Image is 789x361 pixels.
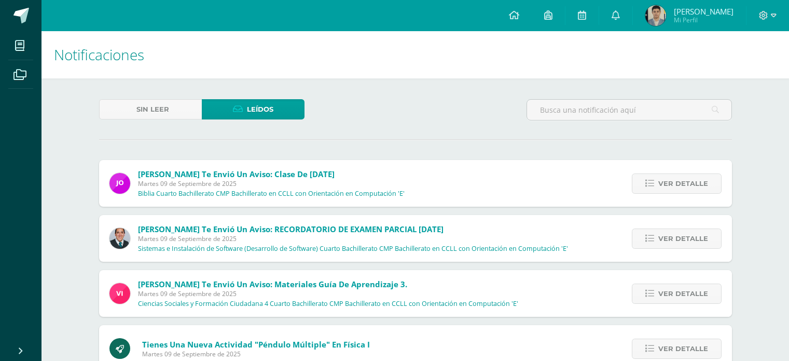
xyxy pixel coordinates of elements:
[138,300,518,308] p: Ciencias Sociales y Formación Ciudadana 4 Cuarto Bachillerato CMP Bachillerato en CCLL con Orient...
[136,100,169,119] span: Sin leer
[138,289,518,298] span: Martes 09 de Septiembre de 2025
[138,169,335,179] span: [PERSON_NAME] te envió un aviso: Clase de [DATE]
[109,228,130,249] img: 2306758994b507d40baaa54be1d4aa7e.png
[674,16,733,24] span: Mi Perfil
[674,6,733,17] span: [PERSON_NAME]
[142,339,370,350] span: Tienes una nueva actividad "Péndulo múltiple" En Física I
[658,229,708,248] span: Ver detalle
[142,350,370,358] span: Martes 09 de Septiembre de 2025
[658,174,708,193] span: Ver detalle
[527,100,731,120] input: Busca una notificación aquí
[658,284,708,303] span: Ver detalle
[138,234,568,243] span: Martes 09 de Septiembre de 2025
[247,100,273,119] span: Leídos
[109,173,130,194] img: 6614adf7432e56e5c9e182f11abb21f1.png
[99,99,202,119] a: Sin leer
[54,45,144,64] span: Notificaciones
[138,279,407,289] span: [PERSON_NAME] te envió un aviso: Materiales Guía de aprendizaje 3.
[138,179,405,188] span: Martes 09 de Septiembre de 2025
[645,5,666,26] img: 7fee766d8ac52d7d257e4f31d949d49f.png
[658,339,708,358] span: Ver detalle
[138,224,444,234] span: [PERSON_NAME] te envió un aviso: RECORDATORIO DE EXAMEN PARCIAL [DATE]
[202,99,304,119] a: Leídos
[109,283,130,304] img: bd6d0aa147d20350c4821b7c643124fa.png
[138,245,568,253] p: Sistemas e Instalación de Software (Desarrollo de Software) Cuarto Bachillerato CMP Bachillerato ...
[138,190,405,198] p: Biblia Cuarto Bachillerato CMP Bachillerato en CCLL con Orientación en Computación 'E'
